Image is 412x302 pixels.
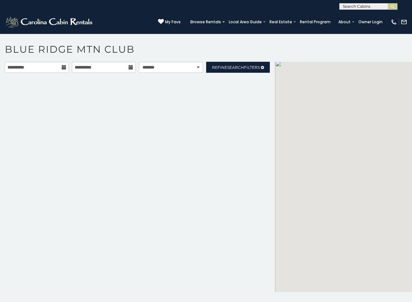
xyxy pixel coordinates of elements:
[206,62,270,73] a: RefineSearchFilters
[401,19,407,25] img: mail-regular-white.png
[226,17,265,27] a: Local Area Guide
[187,17,224,27] a: Browse Rentals
[227,65,244,70] span: Search
[266,17,295,27] a: Real Estate
[335,17,354,27] a: About
[5,16,94,28] img: White-1-2.png
[158,19,181,25] a: My Favs
[297,17,334,27] a: Rental Program
[391,19,397,25] img: phone-regular-white.png
[212,65,260,70] span: Refine Filters
[355,17,386,27] a: Owner Login
[165,19,181,25] span: My Favs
